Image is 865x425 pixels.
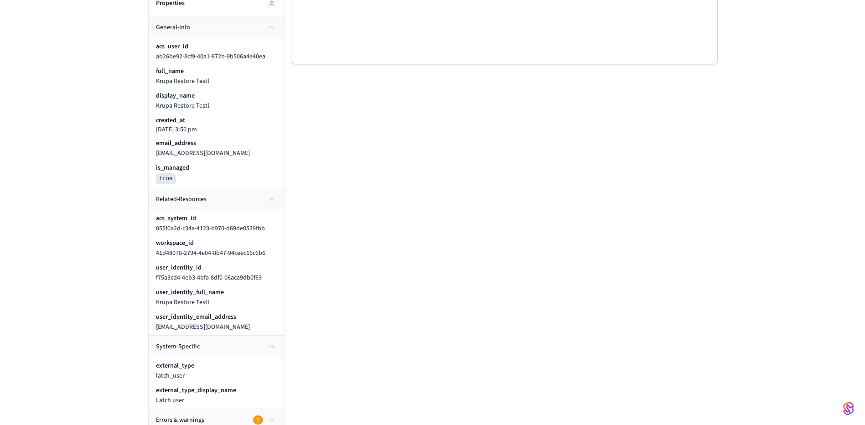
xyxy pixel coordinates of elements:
[156,23,190,32] span: general-info
[156,101,209,110] span: Krupa Restore Testl
[156,126,197,133] p: [DATE] 3:50 pm
[156,77,209,86] span: Krupa Restore Testl
[156,163,189,172] p: is_managed
[156,263,202,272] p: user_identity_id
[156,396,184,405] span: Latch user
[156,52,265,61] span: ab26be92-8cf9-40a1-872b-9b506a4e40ea
[156,312,236,321] p: user_identity_email_address
[156,386,236,395] p: external_type_display_name
[156,42,188,51] p: acs_user_id
[156,361,194,370] p: external_type
[149,188,285,210] button: related-resources
[156,322,250,332] span: [EMAIL_ADDRESS][DOMAIN_NAME]
[156,238,194,248] p: workspace_id
[156,214,196,223] p: acs_system_id
[156,116,185,125] p: created_at
[156,149,250,158] span: [EMAIL_ADDRESS][DOMAIN_NAME]
[156,342,200,352] span: system-specific
[156,195,207,204] span: related-resources
[156,298,209,307] span: Krupa Restore Testl
[156,173,176,184] pre: true
[156,288,224,297] p: user_identity_full_name
[149,358,285,409] div: system-specific
[253,415,263,425] div: 1
[156,249,265,258] span: 41d48078-2794-4e04-8b47-94ceec16c6b6
[149,16,285,38] button: general-info
[156,273,262,282] span: f75a3cd4-4eb3-4bfa-8df0-06aca9db0f63
[156,67,184,76] p: full_name
[149,210,285,335] div: related-resources
[149,336,285,358] button: system-specific
[156,224,265,233] span: 055f0a2d-c34a-4123-b970-d69de0539fbb
[843,401,854,416] img: SeamLogoGradient.69752ec5.svg
[156,371,185,380] span: latch_user
[156,91,195,100] p: display_name
[156,139,196,148] p: email_address
[156,415,204,425] span: Errors & warnings
[149,38,285,188] div: general-info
